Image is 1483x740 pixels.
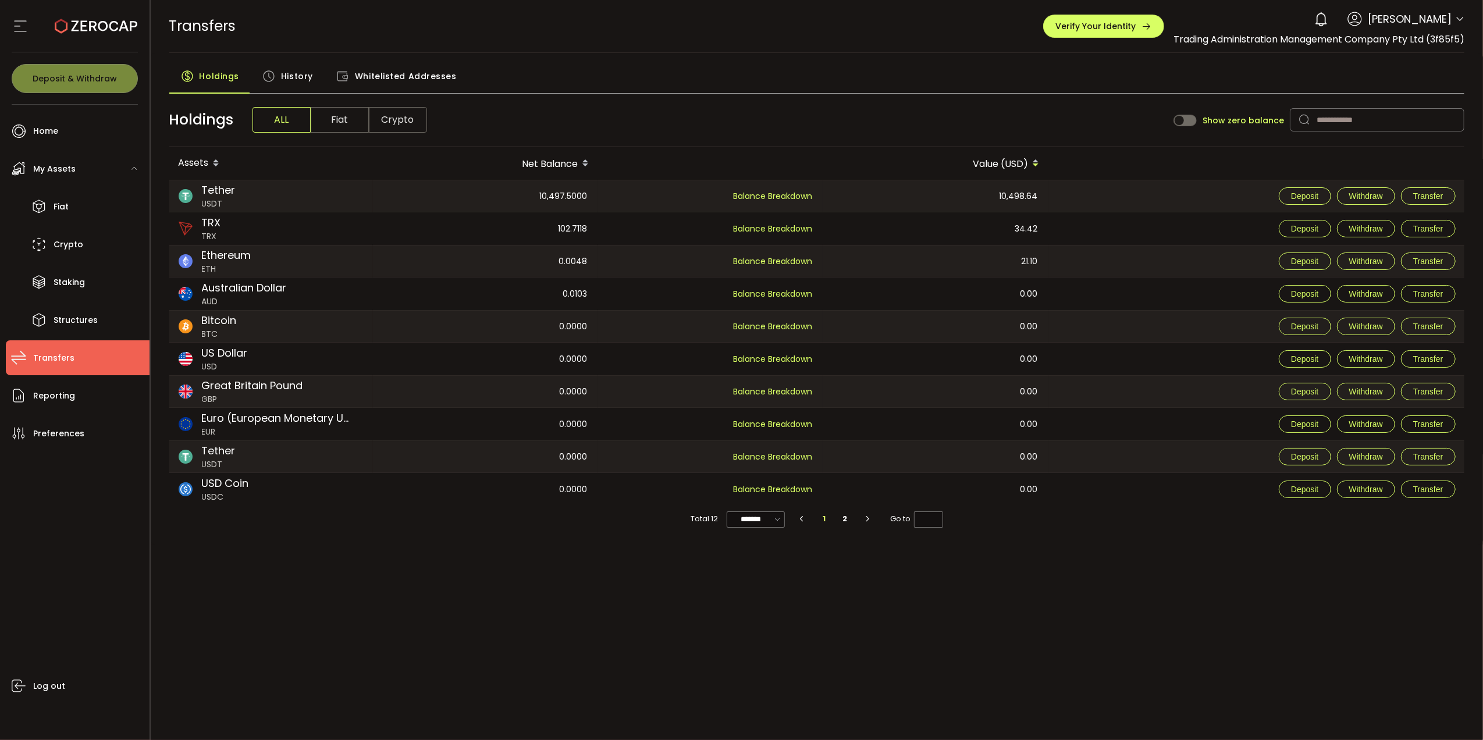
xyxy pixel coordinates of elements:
span: Euro (European Monetary Unit) [202,410,353,426]
span: Withdraw [1349,257,1383,266]
span: ETH [202,263,251,275]
span: Transfers [33,350,74,367]
span: Withdraw [1349,224,1383,233]
span: Balance Breakdown [734,385,813,399]
li: 2 [835,511,856,527]
span: Balance Breakdown [734,483,813,496]
span: Verify Your Identity [1055,22,1136,30]
div: Value (USD) [823,154,1048,173]
span: Structures [54,312,98,329]
div: 0.00 [823,311,1047,342]
li: 1 [814,511,835,527]
img: trx_portfolio.png [179,222,193,236]
span: Bitcoin [202,312,237,328]
span: Transfers [169,16,236,36]
span: Balance Breakdown [734,320,813,333]
span: Preferences [33,425,84,442]
button: Withdraw [1337,220,1395,237]
button: Deposit [1279,187,1331,205]
div: 0.0000 [373,343,597,375]
span: Reporting [33,387,75,404]
div: 10,498.64 [823,180,1047,212]
span: TRX [202,215,221,230]
img: usdt_portfolio.svg [179,189,193,203]
span: Transfer [1413,191,1443,201]
button: Transfer [1401,252,1456,270]
div: 0.0048 [373,246,597,277]
span: Go to [890,511,943,527]
span: Balance Breakdown [734,288,813,300]
span: Whitelisted Addresses [355,65,457,88]
span: Crypto [54,236,83,253]
div: 0.00 [823,376,1047,407]
div: 0.00 [823,277,1047,310]
span: TRX [202,230,221,243]
span: US Dollar [202,345,248,361]
span: Trading Administration Management Company Pty Ltd (3f85f5) [1173,33,1464,46]
span: Balance Breakdown [734,190,813,202]
span: BTC [202,328,237,340]
span: Ethereum [202,247,251,263]
img: aud_portfolio.svg [179,287,193,301]
span: Great Britain Pound [202,378,303,393]
span: Deposit [1291,191,1318,201]
span: Transfer [1413,257,1443,266]
span: Holdings [169,109,234,131]
span: Withdraw [1349,191,1383,201]
button: Transfer [1401,220,1456,237]
span: Balance Breakdown [734,223,813,234]
span: Deposit & Withdraw [33,74,117,83]
span: USD Coin [202,475,249,491]
div: Net Balance [373,154,598,173]
span: Total 12 [691,511,718,527]
span: Balance Breakdown [734,418,813,431]
div: 0.00 [823,441,1047,472]
div: 102.7118 [373,212,597,245]
div: 34.42 [823,212,1047,245]
iframe: Chat Widget [1222,272,1483,740]
span: EUR [202,426,353,438]
button: Deposit [1279,220,1331,237]
span: Australian Dollar [202,280,287,296]
img: usdc_portfolio.svg [179,482,193,496]
span: USDC [202,491,249,503]
button: Deposit & Withdraw [12,64,138,93]
img: eth_portfolio.svg [179,254,193,268]
span: Tether [202,443,236,458]
div: 0.0000 [373,376,597,407]
span: History [281,65,313,88]
span: Show zero balance [1203,116,1284,124]
span: Crypto [369,107,427,133]
div: 0.00 [823,343,1047,375]
div: 0.0000 [373,441,597,472]
span: USDT [202,458,236,471]
div: Assets [169,154,373,173]
img: usdt_portfolio.svg [179,450,193,464]
span: [PERSON_NAME] [1368,11,1452,27]
div: 0.00 [823,408,1047,440]
span: Balance Breakdown [734,353,813,366]
span: USDT [202,198,236,210]
div: 0.0000 [373,473,597,506]
span: Holdings [200,65,239,88]
button: Deposit [1279,252,1331,270]
div: 0.0000 [373,408,597,440]
span: AUD [202,296,287,308]
span: Tether [202,182,236,198]
span: Deposit [1291,257,1318,266]
span: Log out [33,678,65,695]
button: Transfer [1401,187,1456,205]
div: 0.00 [823,473,1047,506]
span: Staking [54,274,85,291]
span: Fiat [54,198,69,215]
span: Balance Breakdown [734,450,813,464]
div: 10,497.5000 [373,180,597,212]
button: Verify Your Identity [1043,15,1164,38]
img: gbp_portfolio.svg [179,385,193,399]
span: USD [202,361,248,373]
span: My Assets [33,161,76,177]
span: ALL [252,107,311,133]
span: Fiat [311,107,369,133]
div: 21.10 [823,246,1047,277]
